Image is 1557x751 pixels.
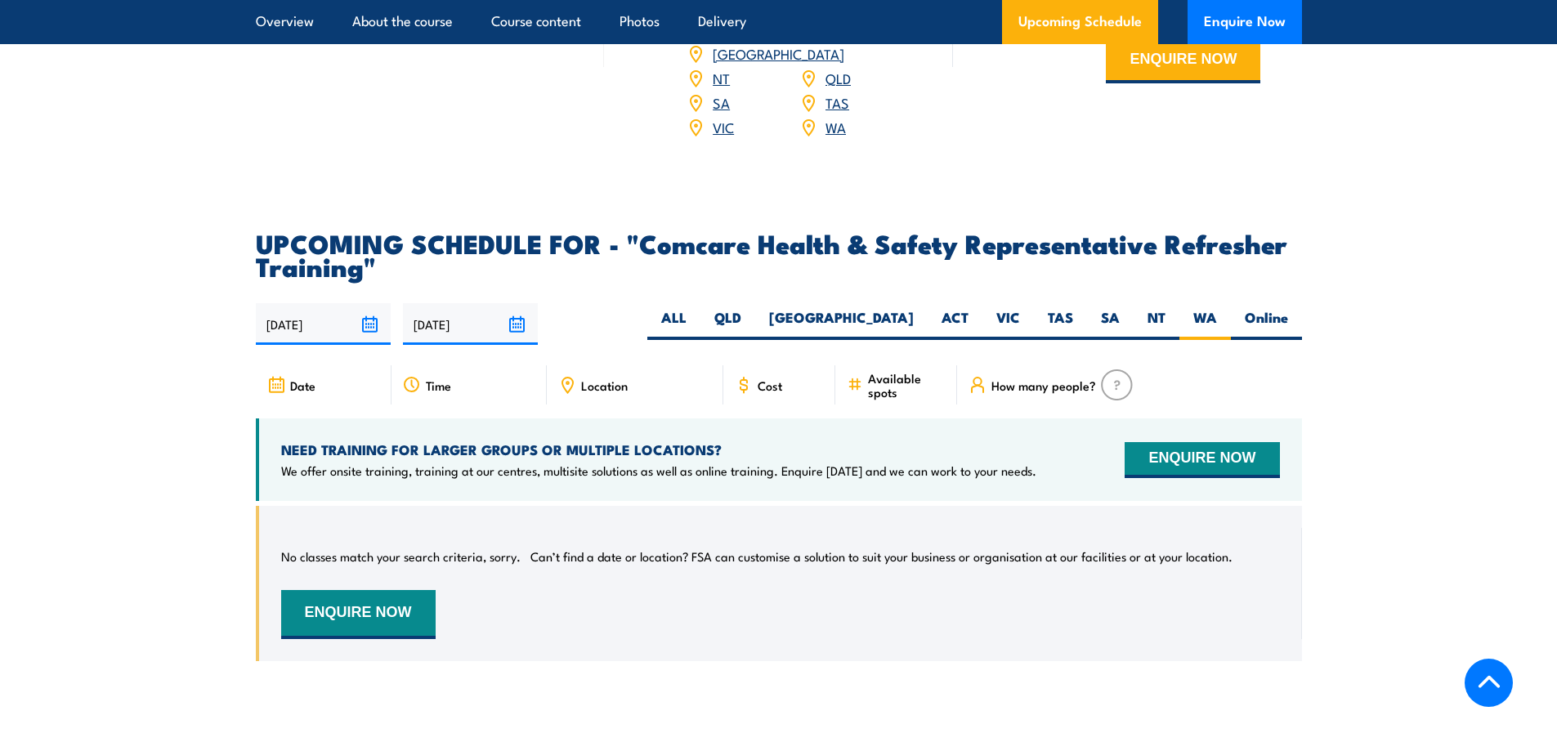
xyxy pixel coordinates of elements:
a: TAS [825,92,849,112]
span: Time [426,378,451,392]
label: WA [1179,308,1231,340]
label: Online [1231,308,1302,340]
label: VIC [982,308,1034,340]
label: TAS [1034,308,1087,340]
h4: NEED TRAINING FOR LARGER GROUPS OR MULTIPLE LOCATIONS? [281,440,1036,458]
p: No classes match your search criteria, sorry. [281,548,521,565]
button: ENQUIRE NOW [281,590,436,639]
a: WA [825,117,846,136]
a: [GEOGRAPHIC_DATA] [713,43,844,63]
label: QLD [700,308,755,340]
label: ALL [647,308,700,340]
a: NT [713,68,730,87]
a: VIC [713,117,734,136]
span: Available spots [868,371,946,399]
h2: UPCOMING SCHEDULE FOR - "Comcare Health & Safety Representative Refresher Training" [256,231,1302,277]
a: SA [713,92,730,112]
span: Cost [758,378,782,392]
label: NT [1134,308,1179,340]
label: [GEOGRAPHIC_DATA] [755,308,928,340]
span: Date [290,378,315,392]
a: QLD [825,68,851,87]
input: From date [256,303,391,345]
span: How many people? [991,378,1096,392]
button: ENQUIRE NOW [1125,442,1279,478]
button: ENQUIRE NOW [1106,39,1260,83]
input: To date [403,303,538,345]
p: We offer onsite training, training at our centres, multisite solutions as well as online training... [281,463,1036,479]
p: Can’t find a date or location? FSA can customise a solution to suit your business or organisation... [530,548,1233,565]
label: ACT [928,308,982,340]
span: Location [581,378,628,392]
label: SA [1087,308,1134,340]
